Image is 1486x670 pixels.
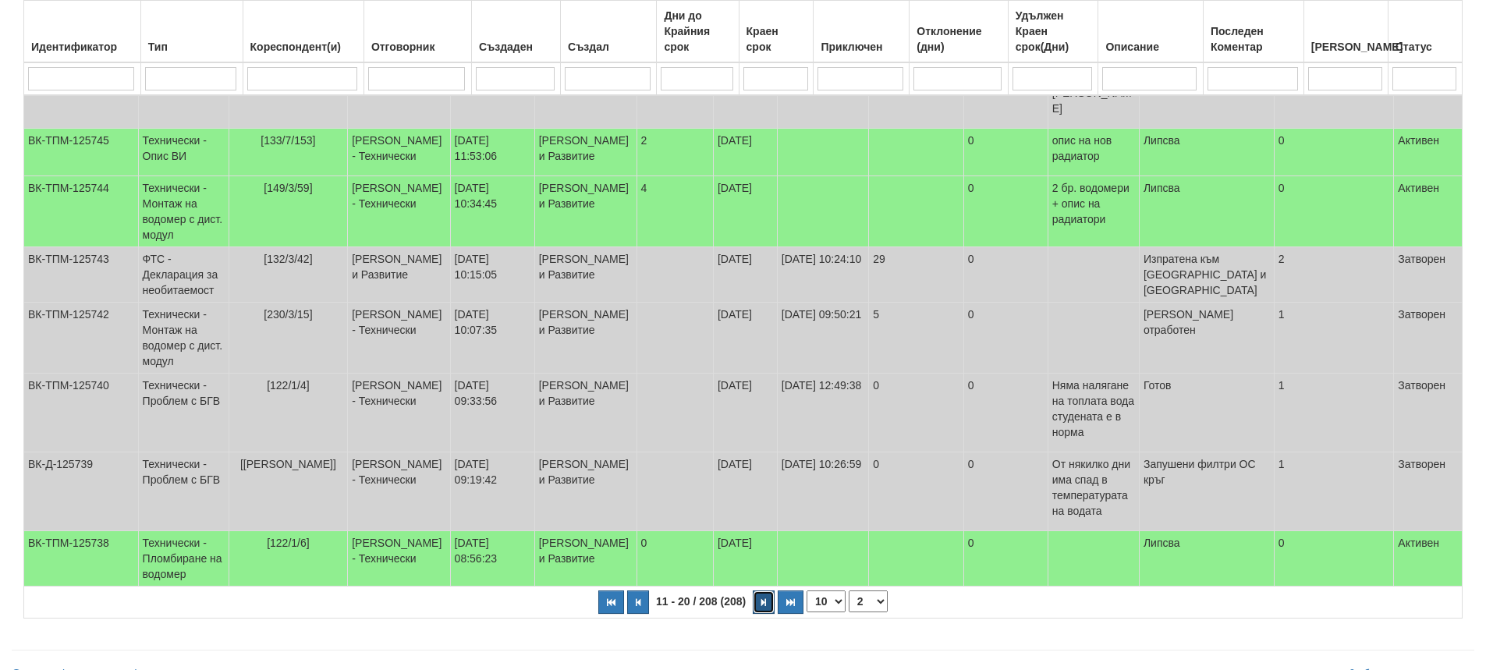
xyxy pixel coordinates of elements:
td: Активен [1394,531,1463,587]
td: [PERSON_NAME] и Развитие [534,176,637,247]
td: [PERSON_NAME] и Развитие [534,303,637,374]
div: Описание [1102,36,1199,58]
th: Удължен Краен срок(Дни): No sort applied, activate to apply an ascending sort [1008,1,1098,63]
th: Идентификатор: No sort applied, activate to apply an ascending sort [24,1,141,63]
td: [PERSON_NAME] - Технически [348,129,450,176]
td: 0 [1274,176,1394,247]
td: [DATE] [713,303,777,374]
td: 29 [869,247,963,303]
td: Активен [1394,176,1463,247]
p: От някилко дни има спад в температурата на водата [1052,456,1135,519]
td: Затворен [1394,247,1463,303]
td: Технически - Пломбиране на водомер [138,531,229,587]
th: Приключен: No sort applied, activate to apply an ascending sort [814,1,910,63]
button: Последна страница [778,590,803,614]
th: Кореспондент(и): No sort applied, activate to apply an ascending sort [243,1,364,63]
p: опис на нов радиатор [1052,133,1135,164]
span: [PERSON_NAME] отработен [1144,308,1233,336]
div: Краен срок [743,20,810,58]
td: [PERSON_NAME] и Развитие [534,531,637,587]
td: [DATE] 10:07:35 [450,303,534,374]
td: 1 [1274,452,1394,531]
td: [PERSON_NAME] - Технически [348,452,450,531]
span: 2 [641,134,647,147]
td: [PERSON_NAME] - Технически [348,531,450,587]
td: 0 [963,374,1048,452]
td: 1 [1274,374,1394,452]
th: Статус: No sort applied, activate to apply an ascending sort [1388,1,1462,63]
p: Няма налягане на топлата вода студената е в норма [1052,378,1135,440]
p: 2 бр. водомери + опис на радиатори [1052,180,1135,227]
td: 5 [869,303,963,374]
td: [DATE] 10:24:10 [777,247,869,303]
div: Статус [1392,36,1458,58]
td: Технически - Монтаж на водомер с дист. модул [138,303,229,374]
td: ВК-ТПМ-125743 [24,247,139,303]
td: [DATE] [713,176,777,247]
td: Технически - Опис ВИ [138,129,229,176]
td: 0 [963,531,1048,587]
div: Удължен Краен срок(Дни) [1013,5,1094,58]
span: [230/3/15] [264,308,312,321]
td: [DATE] 09:33:56 [450,374,534,452]
td: [DATE] 08:56:23 [450,531,534,587]
span: [122/1/4] [267,379,310,392]
td: Технически - Монтаж на водомер с дист. модул [138,176,229,247]
th: Брой Файлове: No sort applied, activate to apply an ascending sort [1303,1,1388,63]
td: Технически - Проблем с БГВ [138,452,229,531]
span: Готов [1144,379,1172,392]
th: Краен срок: No sort applied, activate to apply an ascending sort [739,1,814,63]
td: [PERSON_NAME] и Развитие [534,129,637,176]
td: 1 [1274,303,1394,374]
td: ВК-ТПМ-125744 [24,176,139,247]
div: Тип [145,36,239,58]
td: [DATE] [713,129,777,176]
td: [DATE] 11:53:06 [450,129,534,176]
th: Дни до Крайния срок: No sort applied, activate to apply an ascending sort [657,1,739,63]
span: Липсва [1144,182,1180,194]
td: [PERSON_NAME] и Развитие [534,452,637,531]
div: [PERSON_NAME] [1308,36,1384,58]
span: [[PERSON_NAME]] [240,458,336,470]
td: 0 [963,452,1048,531]
td: ВК-ТПМ-125740 [24,374,139,452]
td: [DATE] [713,374,777,452]
td: 0 [869,374,963,452]
span: 0 [641,537,647,549]
span: Липсва [1144,134,1180,147]
th: Отклонение (дни): No sort applied, activate to apply an ascending sort [910,1,1009,63]
td: 0 [1274,129,1394,176]
span: [149/3/59] [264,182,312,194]
td: ФТС - Декларация за необитаемост [138,247,229,303]
td: [DATE] 09:19:42 [450,452,534,531]
span: [122/1/6] [267,537,310,549]
span: Запушени филтри ОС кръг [1144,458,1256,486]
td: [PERSON_NAME] и Развитие [348,247,450,303]
td: ВК-ТПМ-125745 [24,129,139,176]
span: Изпратена към [GEOGRAPHIC_DATA] и [GEOGRAPHIC_DATA] [1144,253,1266,296]
td: [PERSON_NAME] - Технически [348,374,450,452]
span: 4 [641,182,647,194]
th: Описание: No sort applied, activate to apply an ascending sort [1098,1,1204,63]
td: Затворен [1394,303,1463,374]
div: Създал [565,36,652,58]
td: [DATE] [713,531,777,587]
td: [PERSON_NAME] и Развитие [534,374,637,452]
div: Отклонение (дни) [913,20,1004,58]
th: Тип: No sort applied, activate to apply an ascending sort [140,1,243,63]
button: Първа страница [598,590,624,614]
span: [132/3/42] [264,253,312,265]
td: [PERSON_NAME] и Развитие [534,247,637,303]
td: 0 [963,176,1048,247]
td: [DATE] 12:49:38 [777,374,869,452]
td: Затворен [1394,452,1463,531]
th: Създаден: No sort applied, activate to apply an ascending sort [471,1,560,63]
td: Технически - Проблем с БГВ [138,374,229,452]
td: Затворен [1394,374,1463,452]
td: ВК-ТПМ-125738 [24,531,139,587]
div: Последен Коментар [1208,20,1300,58]
th: Създал: No sort applied, activate to apply an ascending sort [561,1,657,63]
th: Отговорник: No sort applied, activate to apply an ascending sort [364,1,471,63]
div: Създаден [476,36,556,58]
td: [DATE] 10:34:45 [450,176,534,247]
